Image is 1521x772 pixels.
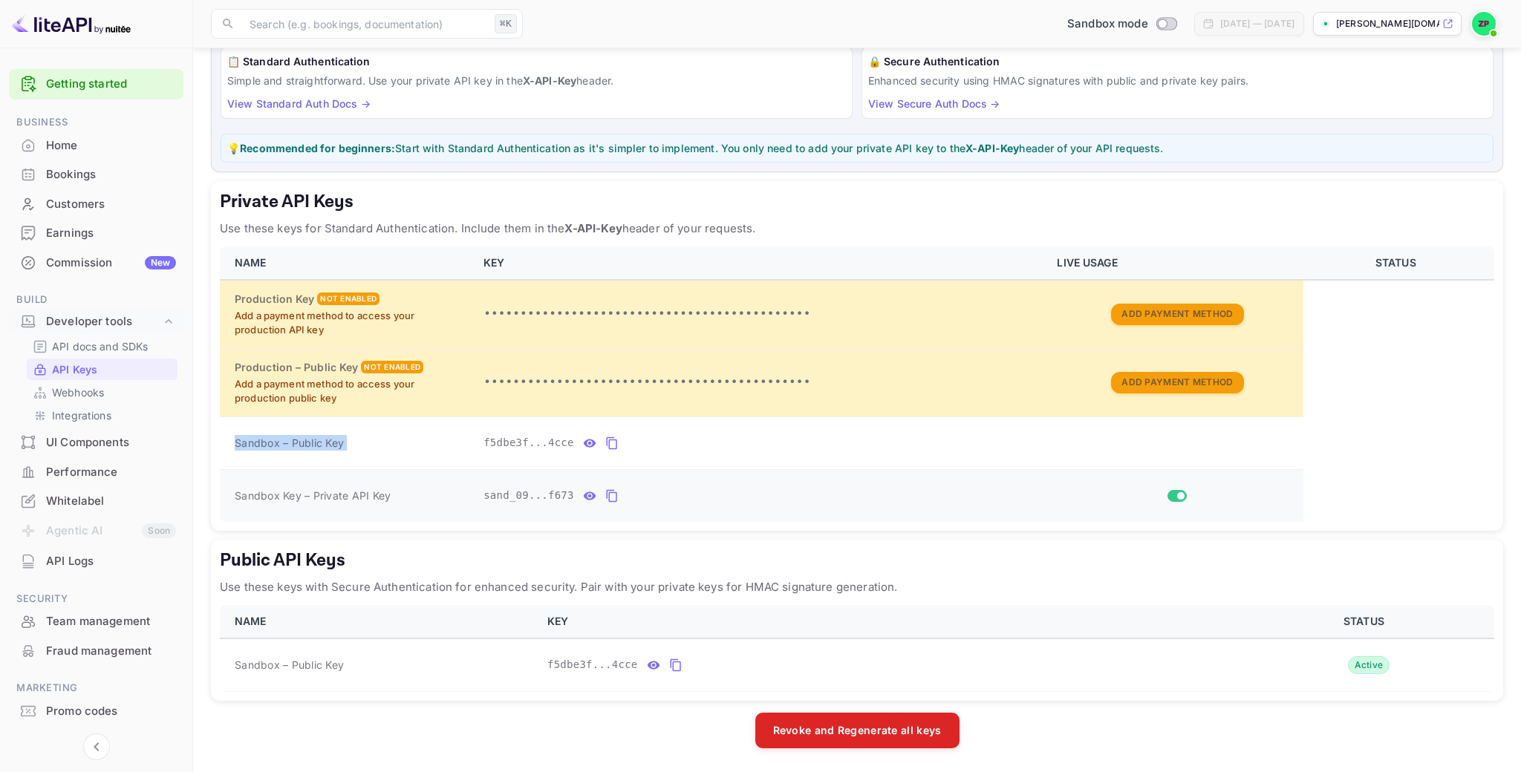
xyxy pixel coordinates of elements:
[1472,12,1496,36] img: Zika Pavlovic
[241,9,489,39] input: Search (e.g. bookings, documentation)
[868,73,1487,88] p: Enhanced security using HMAC signatures with public and private key pairs.
[27,405,177,426] div: Integrations
[220,246,1494,522] table: private api keys table
[1348,656,1390,674] div: Active
[220,549,1494,572] h5: Public API Keys
[52,338,149,354] p: API docs and SDKs
[83,733,110,760] button: Collapse navigation
[9,219,183,248] div: Earnings
[9,131,183,159] a: Home
[868,53,1487,70] h6: 🔒 Secure Authentication
[46,166,176,183] div: Bookings
[9,637,183,664] a: Fraud management
[495,14,517,33] div: ⌘K
[240,142,395,154] strong: Recommended for beginners:
[52,385,104,400] p: Webhooks
[1048,246,1303,280] th: LIVE USAGE
[1240,605,1494,638] th: STATUS
[1111,304,1243,325] button: Add Payment Method
[52,408,111,423] p: Integrations
[46,464,176,481] div: Performance
[9,487,183,516] div: Whitelabel
[220,220,1494,238] p: Use these keys for Standard Authentication. Include them in the header of your requests.
[483,373,1039,391] p: •••••••••••••••••••••••••••••••••••••••••••••
[9,547,183,575] a: API Logs
[9,607,183,636] div: Team management
[9,219,183,246] a: Earnings
[46,225,176,242] div: Earnings
[9,547,183,576] div: API Logs
[235,435,344,451] span: Sandbox – Public Key
[27,336,177,357] div: API docs and SDKs
[12,12,131,36] img: LiteAPI logo
[227,53,846,70] h6: 📋 Standard Authentication
[9,607,183,635] a: Team management
[1061,16,1182,33] div: Switch to Production mode
[9,309,183,335] div: Developer tools
[227,140,1487,156] p: 💡 Start with Standard Authentication as it's simpler to implement. You only need to add your priv...
[9,131,183,160] div: Home
[9,190,183,217] a: Customers
[33,385,172,400] a: Webhooks
[9,69,183,99] div: Getting started
[52,362,97,377] p: API Keys
[220,190,1494,214] h5: Private API Keys
[1111,375,1243,387] a: Add Payment Method
[9,160,183,189] div: Bookings
[33,338,172,354] a: API docs and SDKs
[1303,246,1494,280] th: STATUS
[755,713,960,748] button: Revoke and Regenerate all keys
[9,458,183,485] a: Performance
[46,643,176,660] div: Fraud management
[9,428,183,456] a: UI Components
[46,196,176,213] div: Customers
[483,488,574,503] span: sand_09...f673
[538,605,1240,638] th: KEY
[1220,17,1294,30] div: [DATE] — [DATE]
[220,578,1494,596] p: Use these keys with Secure Authentication for enhanced security. Pair with your private keys for ...
[547,657,638,673] span: f5dbe3f...4cce
[9,487,183,514] a: Whitelabel
[523,74,576,87] strong: X-API-Key
[1111,372,1243,393] button: Add Payment Method
[27,382,177,403] div: Webhooks
[46,313,161,330] div: Developer tools
[9,190,183,219] div: Customers
[9,591,183,607] span: Security
[868,97,1000,110] a: View Secure Auth Docs →
[46,493,176,510] div: Whitelabel
[235,291,314,307] h6: Production Key
[46,255,176,272] div: Commission
[9,292,183,308] span: Build
[475,246,1048,280] th: KEY
[46,137,176,154] div: Home
[483,435,574,451] span: f5dbe3f...4cce
[46,703,176,720] div: Promo codes
[1336,17,1439,30] p: [PERSON_NAME][DOMAIN_NAME]...
[46,76,176,93] a: Getting started
[9,249,183,276] a: CommissionNew
[9,458,183,487] div: Performance
[235,657,344,673] span: Sandbox – Public Key
[46,553,176,570] div: API Logs
[46,434,176,451] div: UI Components
[235,309,466,338] p: Add a payment method to access your production API key
[9,114,183,131] span: Business
[27,359,177,380] div: API Keys
[46,613,176,630] div: Team management
[33,362,172,377] a: API Keys
[220,246,475,280] th: NAME
[317,292,380,305] div: Not enabled
[9,160,183,188] a: Bookings
[361,361,423,373] div: Not enabled
[9,697,183,726] div: Promo codes
[564,221,622,235] strong: X-API-Key
[9,697,183,724] a: Promo codes
[235,489,391,502] span: Sandbox Key – Private API Key
[9,637,183,666] div: Fraud management
[220,605,538,638] th: NAME
[227,97,371,110] a: View Standard Auth Docs →
[145,256,176,269] div: New
[483,305,1039,323] p: •••••••••••••••••••••••••••••••••••••••••••••
[227,73,846,88] p: Simple and straightforward. Use your private API key in the header.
